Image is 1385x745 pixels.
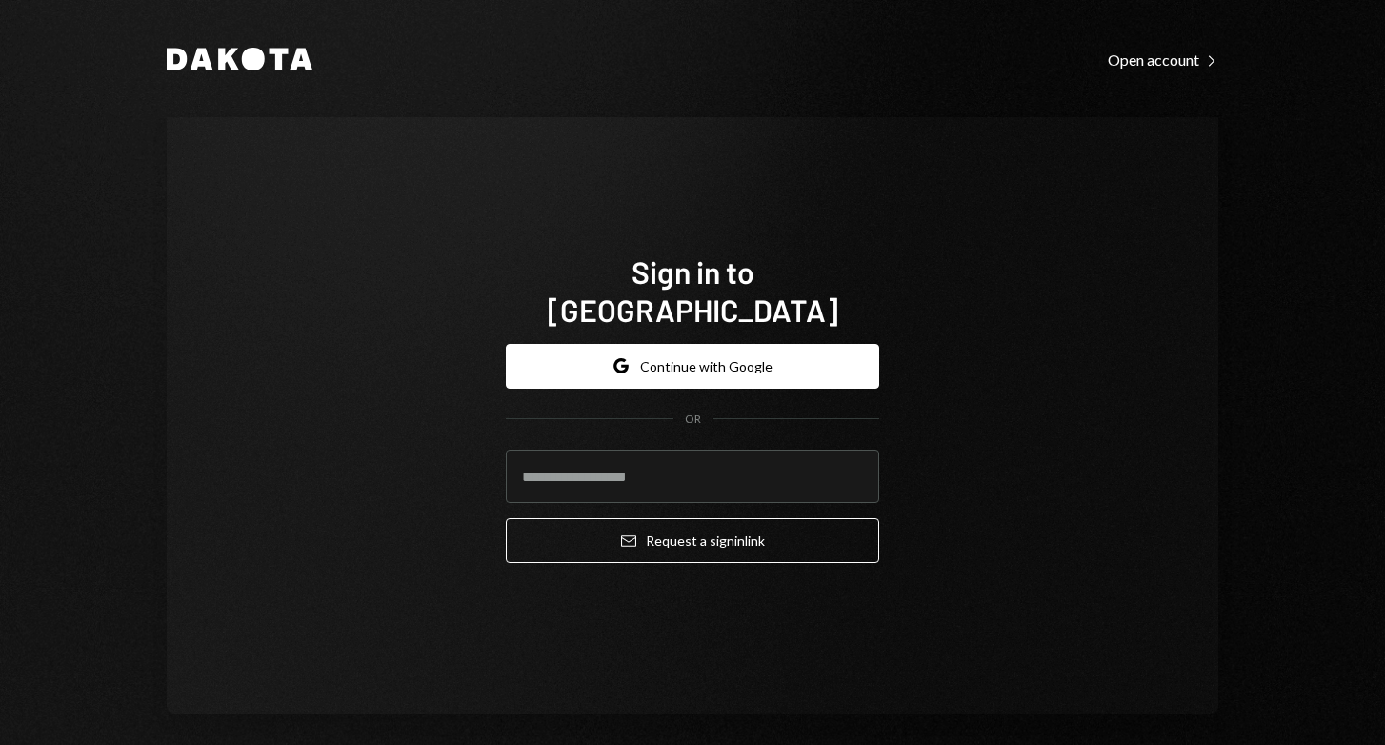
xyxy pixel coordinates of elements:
button: Request a signinlink [506,518,879,563]
a: Open account [1108,49,1218,70]
div: OR [685,412,701,428]
div: Open account [1108,50,1218,70]
button: Continue with Google [506,344,879,389]
h1: Sign in to [GEOGRAPHIC_DATA] [506,252,879,329]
